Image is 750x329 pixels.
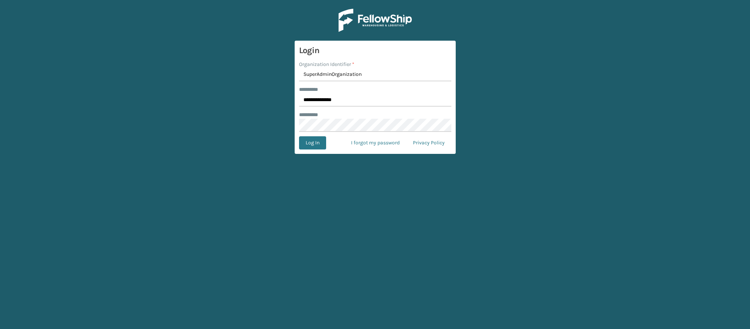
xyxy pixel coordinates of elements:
[299,136,326,149] button: Log In
[339,9,412,32] img: Logo
[344,136,406,149] a: I forgot my password
[299,60,354,68] label: Organization Identifier
[406,136,451,149] a: Privacy Policy
[299,45,451,56] h3: Login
